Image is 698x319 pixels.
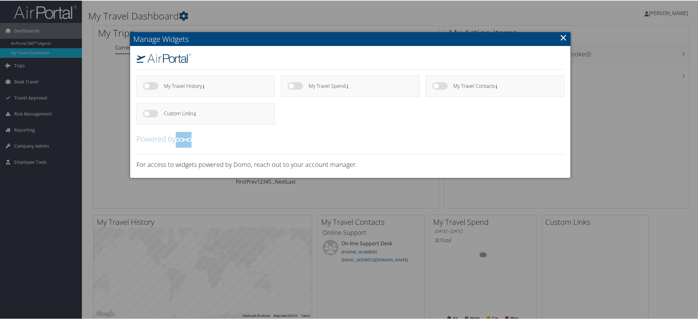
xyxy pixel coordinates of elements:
h2: Powered by [136,131,564,147]
h4: My Travel History [164,83,263,88]
a: Close [560,31,567,43]
img: domo-logo.png [176,131,192,147]
h4: My Travel Spend [309,83,408,88]
img: airportal-logo.png [136,53,191,62]
h2: Manage Widgets [130,31,570,45]
h4: Custom Links [164,110,263,116]
h3: For access to widgets powered by Domo, reach out to your account manager. [136,160,564,168]
h4: My Travel Contacts [453,83,553,88]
